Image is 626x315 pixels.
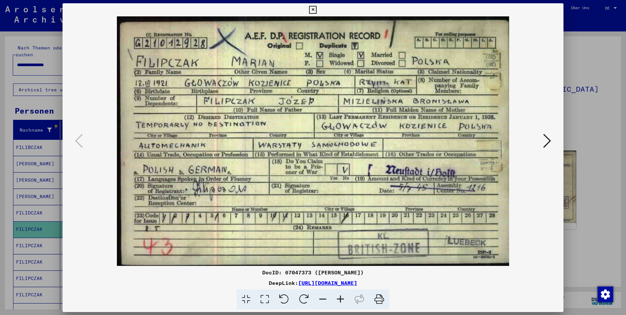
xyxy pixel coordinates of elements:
[298,280,357,286] a: [URL][DOMAIN_NAME]
[63,269,563,276] div: DocID: 67047373 ([PERSON_NAME])
[598,287,613,302] img: Zustimmung ändern
[63,279,563,287] div: DeepLink:
[85,16,541,266] img: 001.jpg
